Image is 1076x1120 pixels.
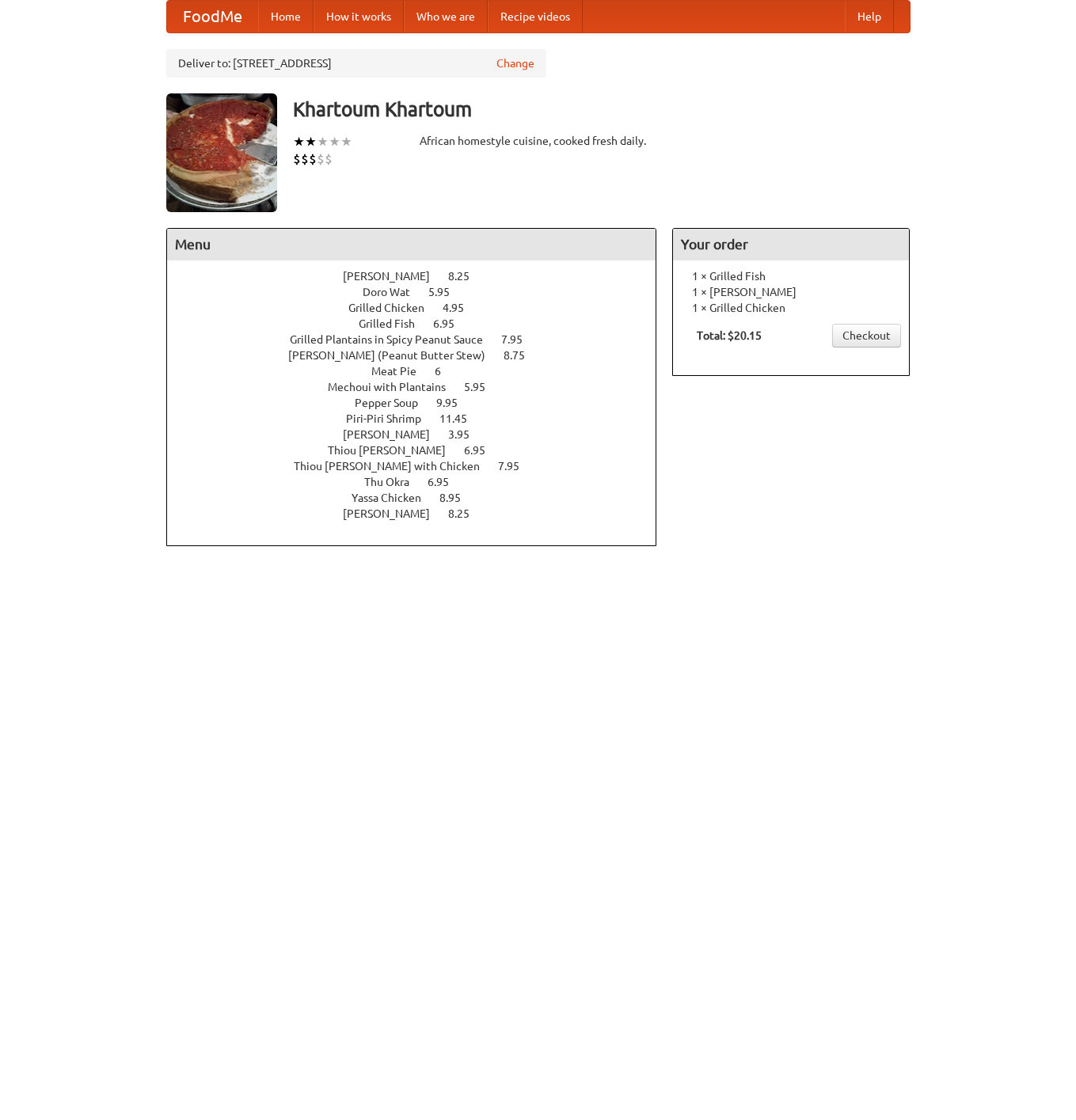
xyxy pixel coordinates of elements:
[328,444,515,457] a: Thiou [PERSON_NAME] 6.95
[290,333,552,346] a: Grilled Plantains in Spicy Peanut Sauce 7.95
[433,317,470,330] span: 6.95
[293,150,301,168] li: $
[288,349,554,362] a: [PERSON_NAME] (Peanut Butter Stew) 8.75
[343,428,446,441] span: [PERSON_NAME]
[348,302,493,314] a: Grilled Chicken 4.95
[443,302,480,314] span: 4.95
[340,133,352,150] li: ★
[681,268,901,284] li: 1 × Grilled Fish
[314,1,404,32] a: How it works
[681,300,901,316] li: 1 × Grilled Chicken
[363,286,479,298] a: Doro Wat 5.95
[317,150,325,168] li: $
[343,428,499,441] a: [PERSON_NAME] 3.95
[371,365,470,378] a: Meat Pie 6
[167,1,258,32] a: FoodMe
[464,381,501,393] span: 5.95
[167,229,656,260] h4: Menu
[501,333,538,346] span: 7.95
[363,286,426,298] span: Doro Wat
[435,365,457,378] span: 6
[673,229,909,260] h4: Your order
[448,270,485,283] span: 8.25
[496,55,534,71] a: Change
[294,460,496,473] span: Thiou [PERSON_NAME] with Chicken
[343,270,499,283] a: [PERSON_NAME] 8.25
[464,444,501,457] span: 6.95
[488,1,583,32] a: Recipe videos
[352,492,437,504] span: Yassa Chicken
[359,317,484,330] a: Grilled Fish 6.95
[309,150,317,168] li: $
[436,397,473,409] span: 9.95
[697,329,762,342] b: Total: $20.15
[439,492,477,504] span: 8.95
[681,284,901,300] li: 1 × [PERSON_NAME]
[498,460,535,473] span: 7.95
[404,1,488,32] a: Who we are
[428,286,466,298] span: 5.95
[346,412,496,425] a: Piri-Piri Shrimp 11.45
[428,476,465,488] span: 6.95
[258,1,314,32] a: Home
[359,317,431,330] span: Grilled Fish
[439,412,483,425] span: 11.45
[288,349,501,362] span: [PERSON_NAME] (Peanut Butter Stew)
[348,302,440,314] span: Grilled Chicken
[355,397,487,409] a: Pepper Soup 9.95
[343,507,499,520] a: [PERSON_NAME] 8.25
[325,150,333,168] li: $
[364,476,478,488] a: Thu Okra 6.95
[343,270,446,283] span: [PERSON_NAME]
[371,365,432,378] span: Meat Pie
[328,444,462,457] span: Thiou [PERSON_NAME]
[317,133,329,150] li: ★
[355,397,434,409] span: Pepper Soup
[290,333,499,346] span: Grilled Plantains in Spicy Peanut Sauce
[293,93,911,125] h3: Khartoum Khartoum
[166,93,277,212] img: angular.jpg
[346,412,437,425] span: Piri-Piri Shrimp
[364,476,425,488] span: Thu Okra
[328,381,462,393] span: Mechoui with Plantains
[305,133,317,150] li: ★
[845,1,894,32] a: Help
[343,507,446,520] span: [PERSON_NAME]
[420,133,657,149] div: African homestyle cuisine, cooked fresh daily.
[301,150,309,168] li: $
[294,460,549,473] a: Thiou [PERSON_NAME] with Chicken 7.95
[328,381,515,393] a: Mechoui with Plantains 5.95
[352,492,490,504] a: Yassa Chicken 8.95
[293,133,305,150] li: ★
[166,49,546,78] div: Deliver to: [STREET_ADDRESS]
[329,133,340,150] li: ★
[448,428,485,441] span: 3.95
[832,324,901,347] a: Checkout
[504,349,541,362] span: 8.75
[448,507,485,520] span: 8.25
